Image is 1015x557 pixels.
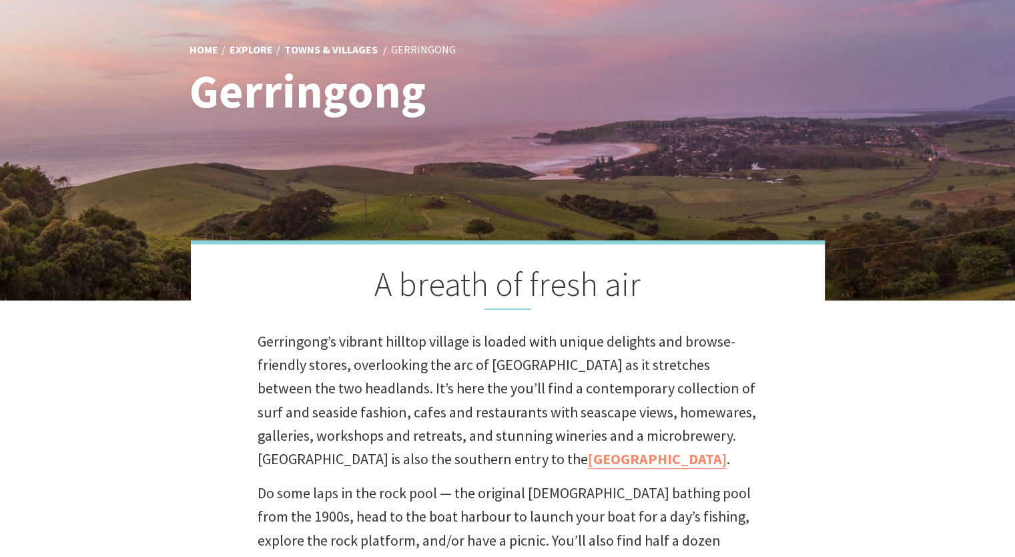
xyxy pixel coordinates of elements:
[190,43,218,57] a: Home
[258,330,758,471] p: Gerringong’s vibrant hilltop village is loaded with unique delights and browse-friendly stores, o...
[284,43,378,57] a: Towns & Villages
[190,65,567,117] h1: Gerringong
[230,43,273,57] a: Explore
[258,264,758,310] h2: A breath of fresh air
[588,449,727,469] a: [GEOGRAPHIC_DATA]
[391,41,456,59] li: Gerringong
